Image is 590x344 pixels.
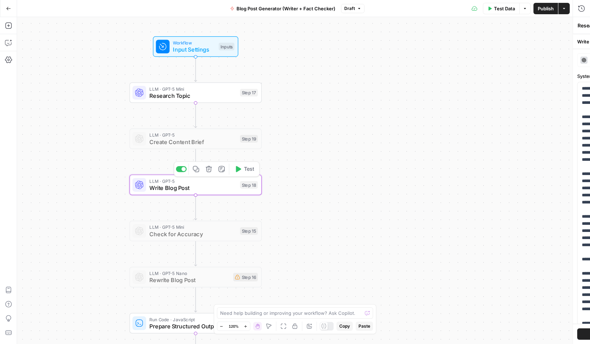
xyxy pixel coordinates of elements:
[240,181,258,189] div: Step 18
[194,103,197,128] g: Edge from step_17 to step_19
[194,287,197,312] g: Edge from step_16 to step_9
[149,224,236,231] span: LLM · GPT-5 Mini
[483,3,519,14] button: Test Data
[226,3,340,14] button: Blog Post Generator (Writer + Fact Checker)
[149,322,238,330] span: Prepare Structured Output
[129,36,262,57] div: WorkflowInput SettingsInputs
[149,138,236,146] span: Create Content Brief
[240,89,258,97] div: Step 17
[149,184,236,192] span: Write Blog Post
[240,227,258,235] div: Step 15
[129,221,262,242] div: LLM · GPT-5 MiniCheck for AccuracyStep 15
[173,39,215,46] span: Workflow
[149,178,236,184] span: LLM · GPT-5
[240,135,258,143] div: Step 19
[194,241,197,266] g: Edge from step_15 to step_16
[494,5,515,12] span: Test Data
[149,85,236,92] span: LLM · GPT-5 Mini
[194,57,197,82] g: Edge from start to step_17
[341,4,365,13] button: Draft
[149,91,236,100] span: Research Topic
[173,45,215,54] span: Input Settings
[244,165,254,173] span: Test
[149,132,236,138] span: LLM · GPT-5
[149,316,238,323] span: Run Code · JavaScript
[194,195,197,220] g: Edge from step_18 to step_15
[149,276,230,284] span: Rewrite Blog Post
[129,267,262,287] div: LLM · GPT-5 NanoRewrite Blog PostStep 16
[149,270,230,277] span: LLM · GPT-5 Nano
[236,5,335,12] span: Blog Post Generator (Writer + Fact Checker)
[344,5,355,12] span: Draft
[229,323,239,329] span: 120%
[129,83,262,103] div: LLM · GPT-5 MiniResearch TopicStep 17
[538,5,554,12] span: Publish
[129,175,262,195] div: LLM · GPT-5Write Blog PostStep 18Test
[219,43,234,51] div: Inputs
[233,273,258,281] div: Step 16
[129,313,262,334] div: Run Code · JavaScriptPrepare Structured OutputStep 9
[533,3,558,14] button: Publish
[149,230,236,238] span: Check for Accuracy
[231,164,257,175] button: Test
[129,128,262,149] div: LLM · GPT-5Create Content BriefStep 19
